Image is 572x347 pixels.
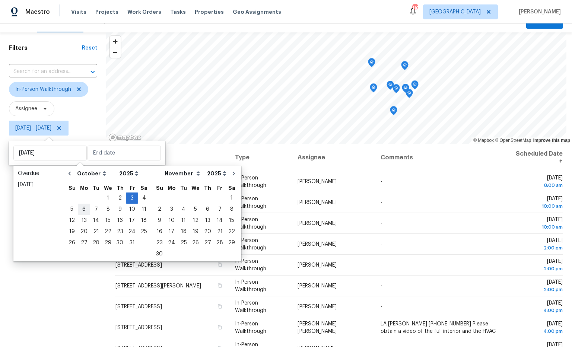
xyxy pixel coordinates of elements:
div: 17 [126,215,138,226]
div: Sun Oct 12 2025 [66,215,78,226]
span: In-Person Walkthrough [235,175,266,188]
span: In-Person Walkthrough [235,259,266,271]
div: Wed Nov 26 2025 [190,237,201,248]
span: [DATE] [515,217,563,231]
abbr: Sunday [156,185,163,191]
span: [DATE] - [DATE] [15,124,51,132]
div: 26 [66,238,78,248]
div: 5 [190,204,201,214]
span: [DATE] [515,300,563,314]
span: Work Orders [127,8,161,16]
th: Assignee [292,144,375,171]
abbr: Saturday [140,185,147,191]
span: Tasks [170,9,186,15]
div: 8 [102,204,114,214]
a: OpenStreetMap [495,138,531,143]
abbr: Saturday [228,185,235,191]
div: Wed Nov 05 2025 [190,204,201,215]
div: 24 [165,238,178,248]
div: 23 [114,226,126,237]
div: 12 [66,215,78,226]
div: Tue Nov 18 2025 [178,226,190,237]
div: Mon Oct 13 2025 [78,215,90,226]
div: Fri Nov 28 2025 [214,237,226,248]
span: - [381,283,382,289]
div: Mon Oct 20 2025 [78,226,90,237]
div: Fri Oct 31 2025 [126,237,138,248]
div: 11 [178,215,190,226]
div: Fri Oct 10 2025 [126,204,138,215]
abbr: Monday [168,185,176,191]
div: Mon Nov 17 2025 [165,226,178,237]
abbr: Friday [130,185,135,191]
div: 8:00 am [515,182,563,189]
div: Fri Oct 24 2025 [126,226,138,237]
div: 5 [66,204,78,214]
span: Assignee [15,105,37,112]
span: [DATE] [515,196,563,210]
div: Thu Oct 16 2025 [114,215,126,226]
div: Tue Oct 14 2025 [90,215,102,226]
span: Visits [71,8,86,16]
div: Map marker [402,84,409,95]
div: 22 [226,226,238,237]
div: Fri Nov 07 2025 [214,204,226,215]
div: 20 [201,226,214,237]
span: [PERSON_NAME] [298,242,337,247]
div: 30 [114,238,126,248]
div: 1 [102,193,114,203]
div: Map marker [370,83,377,95]
th: Type [229,144,292,171]
div: Sun Nov 02 2025 [153,204,165,215]
div: 16 [153,226,165,237]
div: 4:00 pm [515,307,563,314]
div: Map marker [387,81,394,92]
select: Year [205,168,228,179]
div: Wed Oct 08 2025 [102,204,114,215]
div: 3 [165,204,178,214]
div: Sat Nov 22 2025 [226,226,238,237]
span: Geo Assignments [233,8,281,16]
div: 20 [78,226,90,237]
span: [PERSON_NAME] [298,179,337,184]
div: 9 [153,215,165,226]
div: 8 [226,204,238,214]
abbr: Tuesday [93,185,99,191]
abbr: Monday [80,185,88,191]
div: Wed Nov 19 2025 [190,226,201,237]
div: Tue Nov 04 2025 [178,204,190,215]
div: Map marker [368,58,375,70]
div: Sun Nov 30 2025 [153,248,165,260]
abbr: Wednesday [191,185,200,191]
div: 23 [153,238,165,248]
span: - [381,179,382,184]
span: [PERSON_NAME] [298,221,337,226]
div: Sun Oct 05 2025 [66,204,78,215]
span: [STREET_ADDRESS][PERSON_NAME] [115,283,201,289]
div: [DATE] [18,181,57,188]
div: 19 [190,226,201,237]
div: 3 [126,193,138,203]
abbr: Wednesday [104,185,112,191]
span: [PERSON_NAME] [PERSON_NAME] [298,321,337,334]
ul: Date picker shortcuts [15,168,60,257]
button: Zoom in [110,36,121,47]
span: - [381,221,382,226]
select: Year [117,168,140,179]
div: Sun Oct 19 2025 [66,226,78,237]
div: 13 [201,215,214,226]
button: Zoom out [110,47,121,58]
div: 1 [226,193,238,203]
span: [DATE] [515,175,563,189]
div: 18 [178,226,190,237]
div: Wed Oct 01 2025 [102,192,114,204]
div: 7 [90,204,102,214]
div: Fri Nov 14 2025 [214,215,226,226]
div: 30 [153,249,165,259]
div: Sun Nov 23 2025 [153,237,165,248]
div: Sat Oct 25 2025 [138,226,150,237]
div: Tue Nov 11 2025 [178,215,190,226]
span: LA [PERSON_NAME] [PHONE_NUMBER] Please obtain a video of the full interior and the HVAC [381,321,496,334]
div: 15 [102,215,114,226]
